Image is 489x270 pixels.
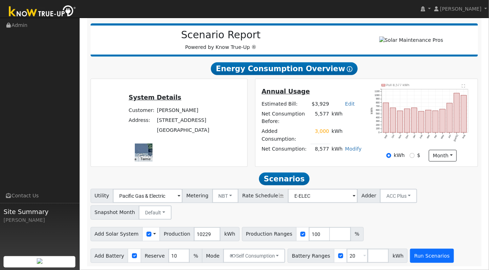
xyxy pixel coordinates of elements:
text: 200 [376,124,380,126]
td: Customer: [127,105,156,115]
u: System Details [129,94,182,101]
text: Feb [419,134,423,139]
i: Show Help [347,66,353,72]
img: Google [137,152,160,162]
text: 400 [376,116,380,119]
span: Mode [202,249,224,263]
span: Add Battery [91,249,128,263]
text: 900 [376,98,380,100]
input: $ [410,153,415,158]
td: 3,000 [311,126,330,144]
button: NBT [212,189,239,203]
td: [PERSON_NAME] [156,105,211,115]
text: 1100 [375,90,380,93]
span: Rate Schedule [238,189,288,203]
rect: onclick="" [461,95,467,133]
span: % [189,249,202,263]
rect: onclick="" [390,108,396,133]
td: 8,577 [311,144,330,154]
text: 700 [376,105,380,108]
span: % [351,227,363,241]
text: 1000 [375,94,380,96]
button: Default [139,206,172,220]
span: [PERSON_NAME] [440,6,482,12]
rect: onclick="" [440,109,445,133]
text: Pull 8,577 kWh [386,83,410,87]
td: [GEOGRAPHIC_DATA] [156,125,211,135]
span: Utility [91,189,114,203]
a: Terms (opens in new tab) [140,157,150,161]
rect: onclick="" [426,110,431,133]
text: Apr [434,134,438,139]
span: Snapshot Month [91,206,139,220]
img: retrieve [37,258,42,264]
text: 100 [376,128,380,130]
img: Know True-Up [5,4,80,20]
label: kWh [394,152,405,159]
rect: onclick="" [397,111,403,133]
button: Run Scenarios [410,249,454,263]
td: Address: [127,115,156,125]
text: 500 [376,113,380,115]
a: Modify [345,146,362,152]
span: Production Ranges [242,227,297,241]
text: 800 [376,101,380,104]
td: 5,577 [311,109,330,126]
text: [DATE] [453,134,459,142]
td: Net Consumption: [260,144,311,154]
u: Annual Usage [262,88,310,95]
span: Site Summary [4,207,76,216]
rect: onclick="" [404,109,410,133]
span: Production [160,227,194,241]
div: [PERSON_NAME] [4,216,76,224]
span: Add Solar System [91,227,143,241]
text: 600 [376,109,380,111]
td: [STREET_ADDRESS] [156,115,211,125]
text: Mar [426,134,430,139]
h2: Scenario Report [98,29,344,41]
rect: onclick="" [383,103,389,133]
text: 300 [376,120,380,123]
text: May [441,134,445,140]
div: Powered by Know True-Up ® [94,29,348,51]
text: Aug [462,134,466,139]
button: month [429,150,457,162]
a: Open this area in Google Maps (opens a new window) [137,152,160,162]
span: Battery Ranges [288,249,334,263]
text: Sep [384,134,388,139]
td: Estimated Bill: [260,99,311,109]
button: Self Consumption [223,249,285,263]
input: kWh [386,153,391,158]
span: Scenarios [259,173,310,185]
span: Reserve [141,249,169,263]
text: Dec [405,134,409,139]
td: $3,929 [311,99,330,109]
text: Nov [398,134,402,139]
text: kWh [370,108,373,114]
rect: onclick="" [433,111,438,133]
span: Metering [182,189,213,203]
span: kWh [389,249,408,263]
td: kWh [330,144,344,154]
input: Select a Utility [113,189,183,203]
button: ACC Plus [380,189,417,203]
td: kWh [330,109,363,126]
td: kWh [330,126,344,144]
text: 0 [379,131,380,134]
rect: onclick="" [454,93,460,133]
rect: onclick="" [419,111,424,133]
rect: onclick="" [447,103,453,133]
span: Adder [357,189,380,203]
text:  [462,84,465,88]
span: kWh [220,227,239,241]
text: Oct [391,134,395,139]
text: Jun [448,134,452,139]
text: Jan [412,134,416,139]
span: Energy Consumption Overview [211,62,357,75]
img: Solar Maintenance Pros [379,36,443,44]
label: $ [417,152,420,159]
td: Net Consumption Before: [260,109,311,126]
input: Select a Rate Schedule [288,189,358,203]
a: Edit [345,101,355,107]
td: Added Consumption: [260,126,311,144]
